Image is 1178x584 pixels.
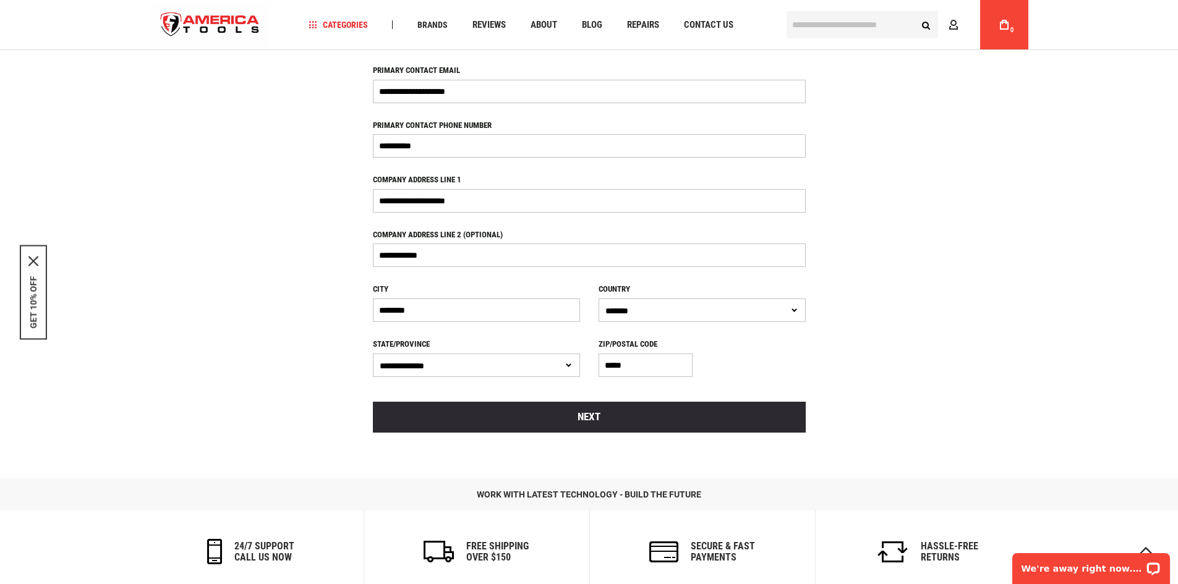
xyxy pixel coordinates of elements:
a: Blog [576,17,608,33]
span: Brands [417,20,448,29]
span: Company Address line 1 [373,175,461,184]
button: Search [915,13,938,36]
span: Next [578,410,600,423]
span: Categories [309,20,368,29]
span: State/Province [373,339,430,349]
span: Repairs [627,20,659,30]
h6: secure & fast payments [691,541,755,562]
span: Primary Contact Phone Number [373,121,492,130]
button: Close [28,256,38,266]
span: Reviews [472,20,506,30]
span: Company Address line 2 (optional) [373,230,503,239]
button: GET 10% OFF [28,276,38,328]
a: Categories [303,17,373,33]
h6: Hassle-Free Returns [921,541,978,562]
button: Next [373,402,806,433]
span: Zip/Postal Code [599,339,657,349]
h6: Free Shipping Over $150 [466,541,529,562]
span: Blog [582,20,602,30]
span: 0 [1010,27,1014,33]
h6: 24/7 support call us now [234,541,294,562]
a: Contact Us [678,17,739,33]
span: City [373,284,388,294]
span: Contact Us [684,20,733,30]
img: America Tools [150,2,270,48]
a: Repairs [621,17,665,33]
span: Country [599,284,630,294]
iframe: LiveChat chat widget [1004,545,1178,584]
a: store logo [150,2,270,48]
svg: close icon [28,256,38,266]
a: Brands [412,17,453,33]
span: About [531,20,557,30]
a: About [525,17,563,33]
a: Reviews [467,17,511,33]
span: Primary Contact Email [373,66,460,75]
